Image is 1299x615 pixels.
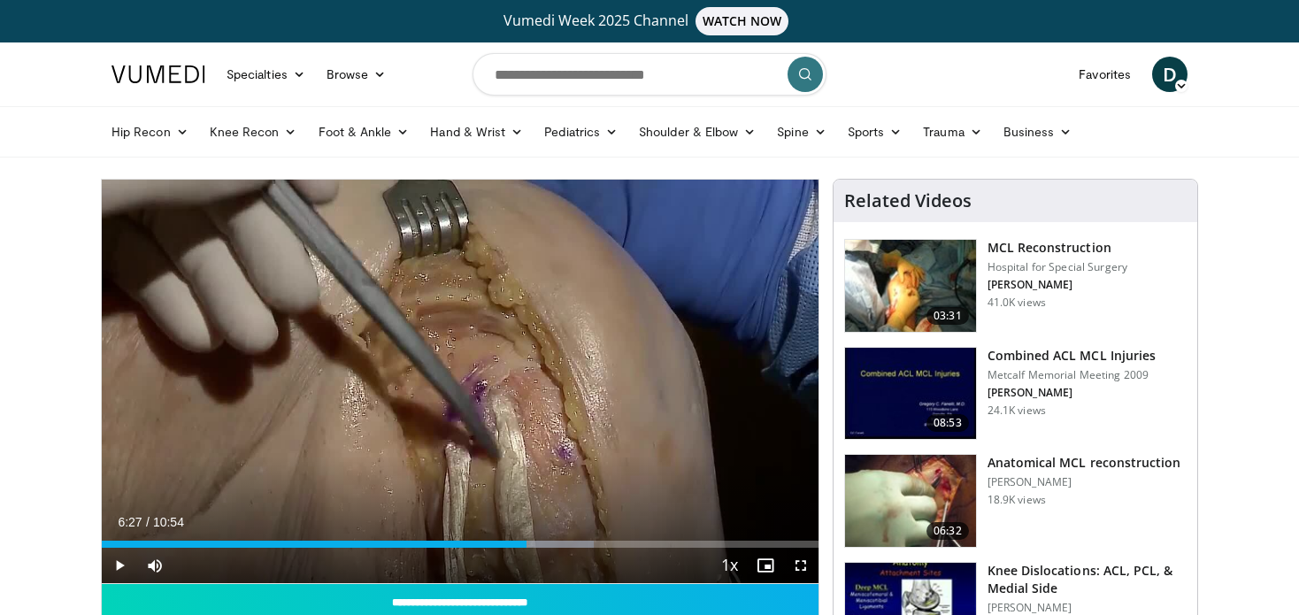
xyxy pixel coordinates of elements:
[696,7,789,35] span: WATCH NOW
[118,515,142,529] span: 6:27
[783,548,819,583] button: Fullscreen
[988,404,1046,418] p: 24.1K views
[199,114,308,150] a: Knee Recon
[988,386,1157,400] p: [PERSON_NAME]
[102,180,819,584] video-js: Video Player
[534,114,628,150] a: Pediatrics
[988,475,1181,489] p: [PERSON_NAME]
[316,57,397,92] a: Browse
[993,114,1083,150] a: Business
[988,278,1127,292] p: [PERSON_NAME]
[308,114,420,150] a: Foot & Ankle
[926,307,969,325] span: 03:31
[844,239,1187,333] a: 03:31 MCL Reconstruction Hospital for Special Surgery [PERSON_NAME] 41.0K views
[988,296,1046,310] p: 41.0K views
[101,114,199,150] a: Hip Recon
[845,240,976,332] img: Marx_MCL_100004569_3.jpg.150x105_q85_crop-smart_upscale.jpg
[766,114,836,150] a: Spine
[926,414,969,432] span: 08:53
[988,601,1187,615] p: [PERSON_NAME]
[419,114,534,150] a: Hand & Wrist
[137,548,173,583] button: Mute
[146,515,150,529] span: /
[988,368,1157,382] p: Metcalf Memorial Meeting 2009
[102,548,137,583] button: Play
[844,454,1187,548] a: 06:32 Anatomical MCL reconstruction [PERSON_NAME] 18.9K views
[473,53,826,96] input: Search topics, interventions
[748,548,783,583] button: Enable picture-in-picture mode
[153,515,184,529] span: 10:54
[845,455,976,547] img: 623e18e9-25dc-4a09-a9c4-890ff809fced.150x105_q85_crop-smart_upscale.jpg
[111,65,205,83] img: VuMedi Logo
[844,190,972,211] h4: Related Videos
[988,260,1127,274] p: Hospital for Special Surgery
[216,57,316,92] a: Specialties
[844,347,1187,441] a: 08:53 Combined ACL MCL Injuries Metcalf Memorial Meeting 2009 [PERSON_NAME] 24.1K views
[712,548,748,583] button: Playback Rate
[845,348,976,440] img: 641017_3.png.150x105_q85_crop-smart_upscale.jpg
[628,114,766,150] a: Shoulder & Elbow
[988,493,1046,507] p: 18.9K views
[988,347,1157,365] h3: Combined ACL MCL Injuries
[1152,57,1188,92] a: D
[912,114,993,150] a: Trauma
[102,541,819,548] div: Progress Bar
[837,114,913,150] a: Sports
[1068,57,1141,92] a: Favorites
[988,562,1187,597] h3: Knee Dislocations: ACL, PCL, & Medial Side
[988,239,1127,257] h3: MCL Reconstruction
[926,522,969,540] span: 06:32
[988,454,1181,472] h3: Anatomical MCL reconstruction
[114,7,1185,35] a: Vumedi Week 2025 ChannelWATCH NOW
